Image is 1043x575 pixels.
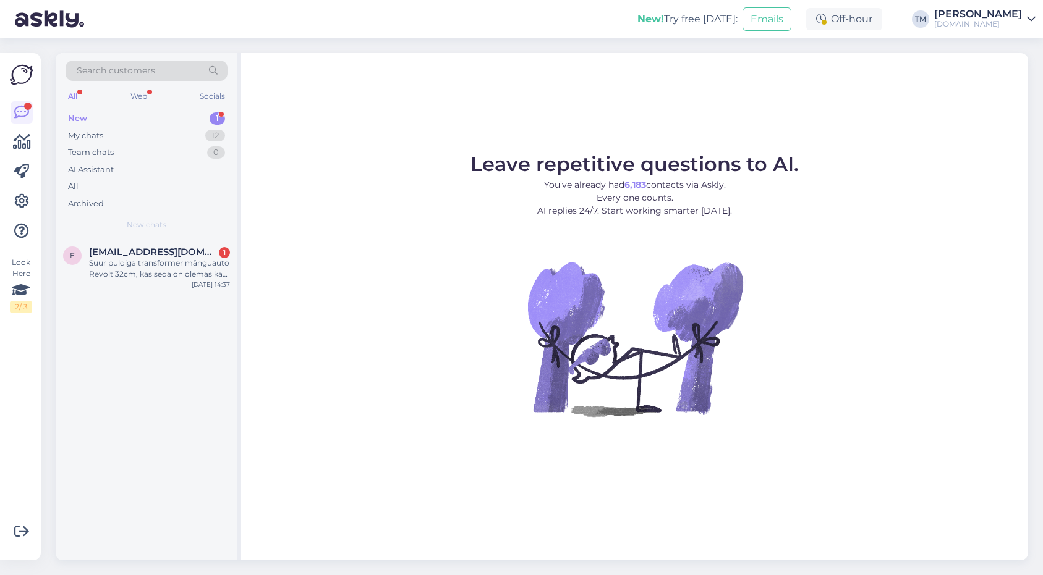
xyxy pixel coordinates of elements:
div: Off-hour [806,8,882,30]
div: Web [128,88,150,104]
div: [DOMAIN_NAME] [934,19,1022,29]
div: All [68,180,79,193]
div: All [66,88,80,104]
button: Emails [743,7,791,31]
div: AI Assistant [68,164,114,176]
span: Search customers [77,64,155,77]
span: elisesule@hotmail.com [89,246,218,258]
p: You’ve already had contacts via Askly. Every one counts. AI replies 24/7. Start working smarter [... [470,178,799,217]
div: My chats [68,130,103,142]
div: 1 [210,112,225,125]
img: Askly Logo [10,63,33,86]
div: Socials [197,88,228,104]
a: [PERSON_NAME][DOMAIN_NAME] [934,9,1036,29]
div: Look Here [10,257,32,313]
img: No Chat active [524,227,746,450]
div: 1 [219,247,230,258]
b: 6,183 [624,179,646,190]
div: New [68,112,87,125]
div: [DATE] 14:37 [192,280,230,289]
div: TM [912,10,929,28]
div: 0 [207,146,225,159]
div: Try free [DATE]: [637,12,738,27]
div: 2 / 3 [10,301,32,313]
div: Team chats [68,146,114,159]
div: 12 [205,130,225,142]
div: [PERSON_NAME] [934,9,1022,19]
div: Suur puldiga transformer mänguauto Revolt 32cm, kas seda on olemas ka kollast värvi [89,258,230,280]
b: New! [637,13,664,25]
span: New chats [127,219,166,230]
div: Archived [68,198,104,210]
span: e [70,251,75,260]
span: Leave repetitive questions to AI. [470,152,799,176]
